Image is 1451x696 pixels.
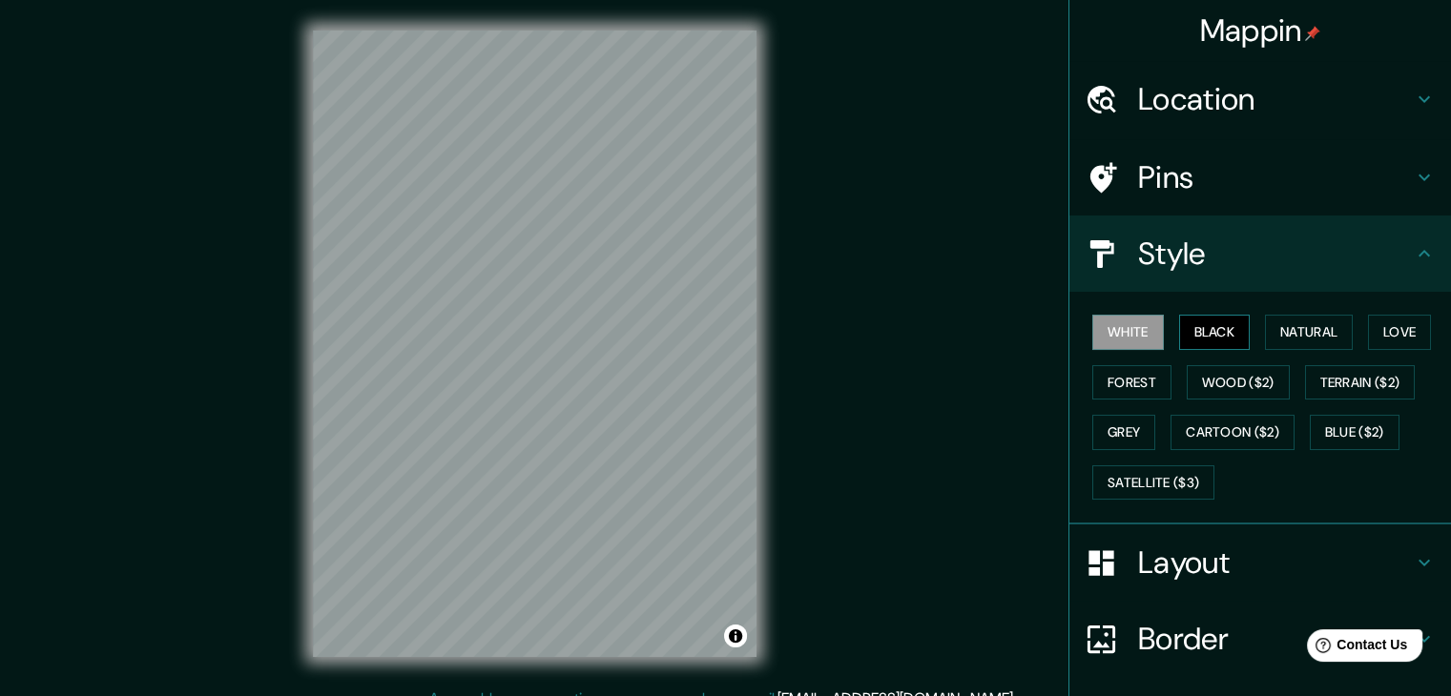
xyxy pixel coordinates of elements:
button: Satellite ($3) [1092,465,1214,501]
button: Natural [1265,315,1353,350]
h4: Layout [1138,543,1413,582]
button: Toggle attribution [724,624,747,647]
img: pin-icon.png [1305,26,1320,41]
iframe: Help widget launcher [1281,622,1430,675]
button: Wood ($2) [1187,365,1290,400]
div: Style [1069,215,1451,292]
h4: Location [1138,80,1413,118]
button: Love [1368,315,1431,350]
button: Black [1179,315,1251,350]
button: Cartoon ($2) [1171,415,1295,450]
div: Border [1069,601,1451,677]
h4: Pins [1138,158,1413,196]
canvas: Map [313,31,757,657]
h4: Mappin [1200,11,1321,50]
button: Grey [1092,415,1155,450]
button: White [1092,315,1164,350]
div: Location [1069,61,1451,137]
div: Layout [1069,524,1451,601]
div: Pins [1069,139,1451,215]
button: Forest [1092,365,1171,400]
button: Terrain ($2) [1305,365,1416,400]
button: Blue ($2) [1310,415,1399,450]
h4: Style [1138,235,1413,273]
h4: Border [1138,620,1413,658]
